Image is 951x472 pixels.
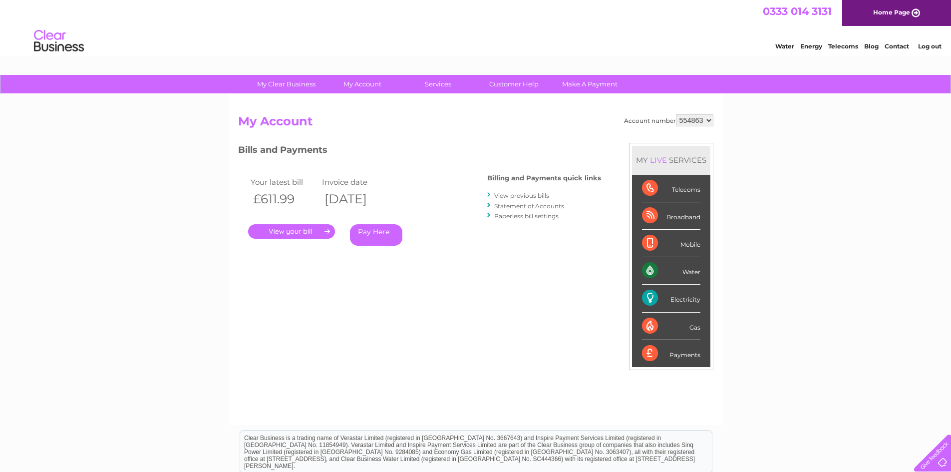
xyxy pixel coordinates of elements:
[245,75,327,93] a: My Clear Business
[642,340,700,367] div: Payments
[642,313,700,340] div: Gas
[763,5,832,17] a: 0333 014 3131
[397,75,479,93] a: Services
[642,285,700,312] div: Electricity
[828,42,858,50] a: Telecoms
[248,189,320,209] th: £611.99
[885,42,909,50] a: Contact
[775,42,794,50] a: Water
[918,42,942,50] a: Log out
[321,75,403,93] a: My Account
[350,224,402,246] a: Pay Here
[319,175,391,189] td: Invoice date
[33,26,84,56] img: logo.png
[624,114,713,126] div: Account number
[319,189,391,209] th: [DATE]
[240,5,712,48] div: Clear Business is a trading name of Verastar Limited (registered in [GEOGRAPHIC_DATA] No. 3667643...
[494,192,549,199] a: View previous bills
[642,257,700,285] div: Water
[487,174,601,182] h4: Billing and Payments quick links
[549,75,631,93] a: Make A Payment
[642,202,700,230] div: Broadband
[642,175,700,202] div: Telecoms
[632,146,710,174] div: MY SERVICES
[648,155,669,165] div: LIVE
[248,175,320,189] td: Your latest bill
[494,212,559,220] a: Paperless bill settings
[238,114,713,133] h2: My Account
[864,42,879,50] a: Blog
[642,230,700,257] div: Mobile
[248,224,335,239] a: .
[238,143,601,160] h3: Bills and Payments
[494,202,564,210] a: Statement of Accounts
[800,42,822,50] a: Energy
[473,75,555,93] a: Customer Help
